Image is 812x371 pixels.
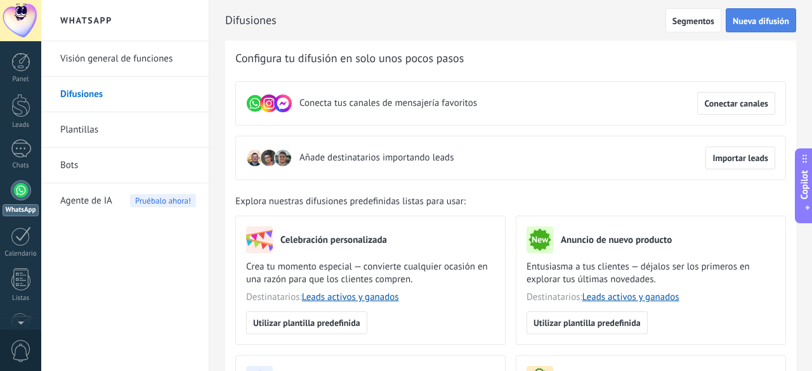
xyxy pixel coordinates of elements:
[3,250,39,258] div: Calendario
[60,41,196,77] a: Visión general de funciones
[705,146,775,169] button: Importar leads
[712,153,768,162] span: Importar leads
[60,77,196,112] a: Difusiones
[299,97,477,110] span: Conecta tus canales de mensajería favoritos
[733,16,789,25] span: Nueva difusión
[41,183,209,218] li: Agente de IA
[3,75,39,84] div: Panel
[60,183,112,219] span: Agente de IA
[3,162,39,170] div: Chats
[299,152,454,164] span: Añade destinatarios importando leads
[41,148,209,183] li: Bots
[246,261,495,286] span: Crea tu momento especial — convierte cualquier ocasión en una razón para que los clientes compren.
[253,318,360,327] span: Utilizar plantilla predefinida
[704,99,768,108] span: Conectar canales
[60,183,196,219] a: Agente de IAPruébalo ahora!
[697,92,775,115] button: Conectar canales
[274,149,292,167] img: leadIcon
[3,294,39,303] div: Listas
[302,291,399,303] a: Leads activos y ganados
[726,8,796,32] button: Nueva difusión
[246,149,264,167] img: leadIcon
[527,261,775,286] span: Entusiasma a tus clientes — déjalos ser los primeros en explorar tus últimas novedades.
[246,291,495,304] span: Destinatarios:
[60,148,196,183] a: Bots
[225,8,665,33] h2: Difusiones
[41,112,209,148] li: Plantillas
[235,51,464,66] span: Configura tu difusión en solo unos pocos pasos
[561,234,672,246] h3: Anuncio de nuevo producto
[235,195,466,208] span: Explora nuestras difusiones predefinidas listas para usar:
[534,318,641,327] span: Utilizar plantilla predefinida
[527,311,648,334] button: Utilizar plantilla predefinida
[130,194,196,207] span: Pruébalo ahora!
[3,204,39,216] div: WhatsApp
[280,234,387,246] h3: Celebración personalizada
[527,291,775,304] span: Destinatarios:
[41,77,209,112] li: Difusiones
[60,112,196,148] a: Plantillas
[41,41,209,77] li: Visión general de funciones
[665,8,721,32] button: Segmentos
[582,291,679,303] a: Leads activos y ganados
[672,16,714,25] span: Segmentos
[246,311,367,334] button: Utilizar plantilla predefinida
[3,121,39,129] div: Leads
[798,170,811,199] span: Copilot
[260,149,278,167] img: leadIcon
